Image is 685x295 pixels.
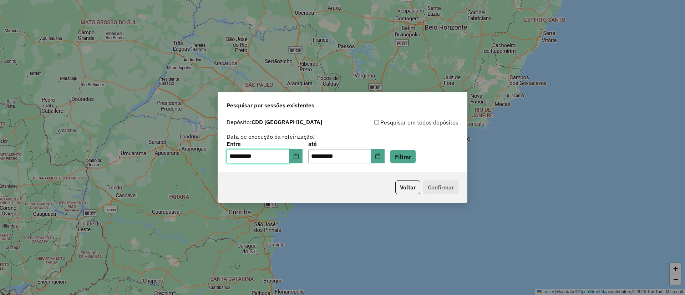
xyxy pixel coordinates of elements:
label: Depósito: [227,118,322,126]
button: Filtrar [390,150,416,163]
button: Choose Date [289,149,303,163]
label: Data de execução da roteirização: [227,132,315,141]
strong: CDD [GEOGRAPHIC_DATA] [252,118,322,126]
label: Entre [227,139,303,148]
button: Voltar [395,180,420,194]
label: até [308,139,384,148]
button: Choose Date [371,149,385,163]
span: Pesquisar por sessões existentes [227,101,314,110]
div: Pesquisar em todos depósitos [342,118,458,127]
